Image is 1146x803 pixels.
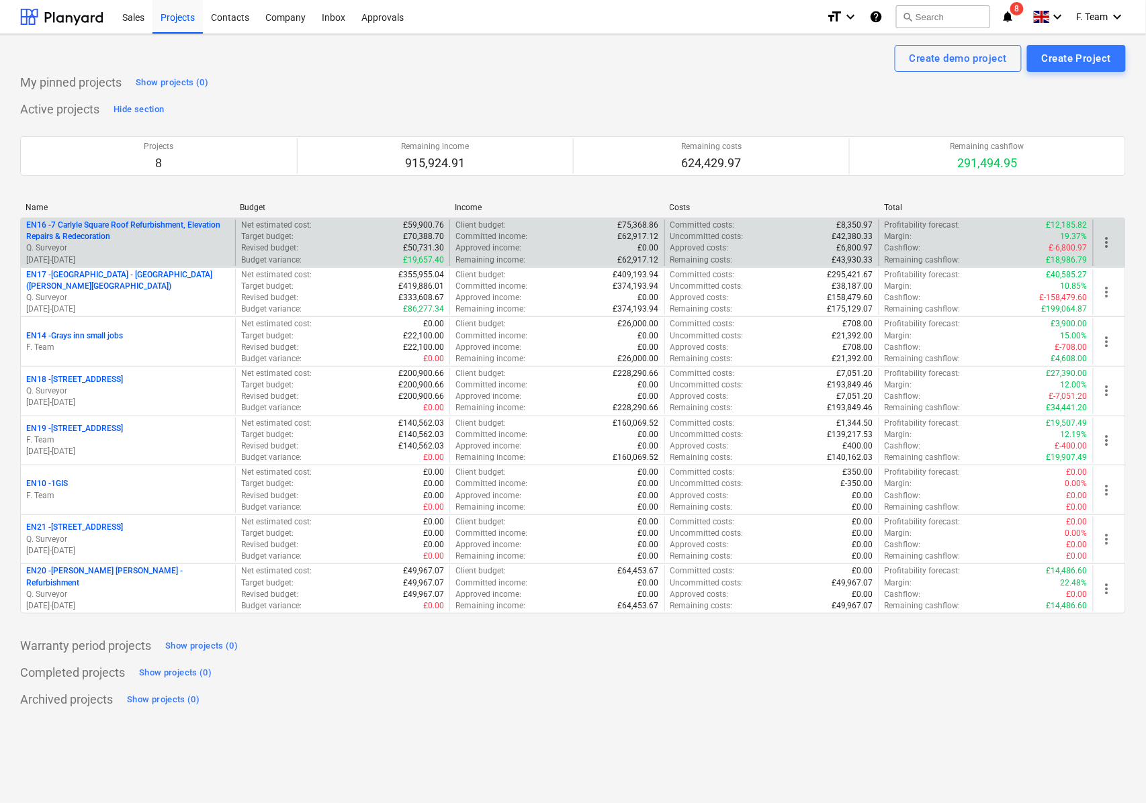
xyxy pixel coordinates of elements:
p: Margin : [885,379,912,391]
p: Remaining cashflow : [885,254,961,266]
p: Client budget : [455,220,506,231]
span: more_vert [1099,432,1115,448]
p: Budget variance : [241,303,302,315]
p: Remaining cashflow : [885,452,961,463]
p: £7,051.20 [837,391,873,402]
p: Revised budget : [241,292,298,303]
p: £0.00 [638,478,659,489]
p: Net estimated cost : [241,418,312,429]
button: Show projects (0) [124,689,203,710]
p: £19,657.40 [403,254,444,266]
p: £0.00 [423,478,444,489]
p: £0.00 [852,502,873,513]
i: keyboard_arrow_down [842,9,858,25]
div: Show projects (0) [165,639,238,654]
div: EN21 -[STREET_ADDRESS]Q. Surveyor[DATE]-[DATE] [26,522,230,556]
p: Q. Surveyor [26,242,230,254]
p: Remaining cashflow : [885,502,961,513]
p: Budget variance : [241,353,302,365]
p: Approved costs : [670,391,729,402]
p: £0.00 [638,528,659,539]
p: £0.00 [423,402,444,414]
p: 291,494.95 [951,155,1024,171]
p: £708.00 [843,318,873,330]
span: more_vert [1099,234,1115,250]
p: Margin : [885,478,912,489]
i: notifications [1001,9,1014,25]
p: EN17 - [GEOGRAPHIC_DATA] - [GEOGRAPHIC_DATA] ([PERSON_NAME][GEOGRAPHIC_DATA]) [26,269,230,292]
p: Margin : [885,231,912,242]
p: Approved income : [455,391,521,402]
p: Remaining income [402,141,470,152]
p: EN19 - [STREET_ADDRESS] [26,423,123,434]
p: Target budget : [241,478,294,489]
p: £0.00 [638,379,659,391]
p: Client budget : [455,467,506,478]
p: F. Team [26,342,230,353]
p: £40,585.27 [1047,269,1088,281]
p: Approved income : [455,292,521,303]
p: £43,930.33 [832,254,873,266]
p: £193,849.46 [828,379,873,391]
p: Remaining costs : [670,502,733,513]
button: Search [896,5,990,28]
p: £22,100.00 [403,342,444,353]
p: 0.00% [1065,478,1088,489]
p: F. Team [26,434,230,446]
p: Client budget : [455,516,506,528]
p: £140,562.03 [398,418,444,429]
button: Show projects (0) [162,635,241,657]
p: Target budget : [241,429,294,440]
p: Target budget : [241,528,294,539]
p: Projects [144,141,174,152]
p: £140,162.03 [828,452,873,463]
p: Net estimated cost : [241,269,312,281]
p: [DATE] - [DATE] [26,446,230,457]
p: 10.85% [1061,281,1088,292]
p: Remaining income : [455,353,525,365]
p: Committed costs : [670,418,735,429]
p: £0.00 [423,528,444,539]
p: Remaining costs : [670,303,733,315]
p: Remaining cashflow : [885,303,961,315]
p: £0.00 [423,467,444,478]
button: Show projects (0) [132,72,212,93]
p: Profitability forecast : [885,318,961,330]
p: £34,441.20 [1047,402,1088,414]
p: Profitability forecast : [885,269,961,281]
p: £26,000.00 [618,353,659,365]
p: Client budget : [455,269,506,281]
p: Uncommitted costs : [670,231,744,242]
p: Approved income : [455,342,521,353]
p: Revised budget : [241,539,298,551]
p: [DATE] - [DATE] [26,303,230,315]
p: Margin : [885,281,912,292]
p: Committed costs : [670,368,735,379]
p: £200,900.66 [398,368,444,379]
p: £355,955.04 [398,269,444,281]
i: keyboard_arrow_down [1050,9,1066,25]
p: Committed income : [455,379,527,391]
p: £0.00 [423,502,444,513]
p: £419,886.01 [398,281,444,292]
p: Net estimated cost : [241,368,312,379]
p: £228,290.66 [613,368,659,379]
p: £374,193.94 [613,281,659,292]
p: Remaining cashflow : [885,353,961,365]
p: Approved costs : [670,342,729,353]
p: Committed costs : [670,467,735,478]
p: Remaining cashflow : [885,402,961,414]
p: [DATE] - [DATE] [26,600,230,612]
p: £26,000.00 [618,318,659,330]
p: Uncommitted costs : [670,478,744,489]
p: £19,907.49 [1047,452,1088,463]
p: £708.00 [843,342,873,353]
p: £160,069.52 [613,418,659,429]
p: £12,185.82 [1047,220,1088,231]
div: EN16 -7 Carlyle Square Roof Refurbishment, Elevation Repairs & RedecorationQ. Surveyor[DATE]-[DATE] [26,220,230,266]
p: Committed costs : [670,220,735,231]
p: £140,562.03 [398,440,444,452]
p: Budget variance : [241,502,302,513]
p: £350.00 [843,467,873,478]
p: £21,392.00 [832,353,873,365]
